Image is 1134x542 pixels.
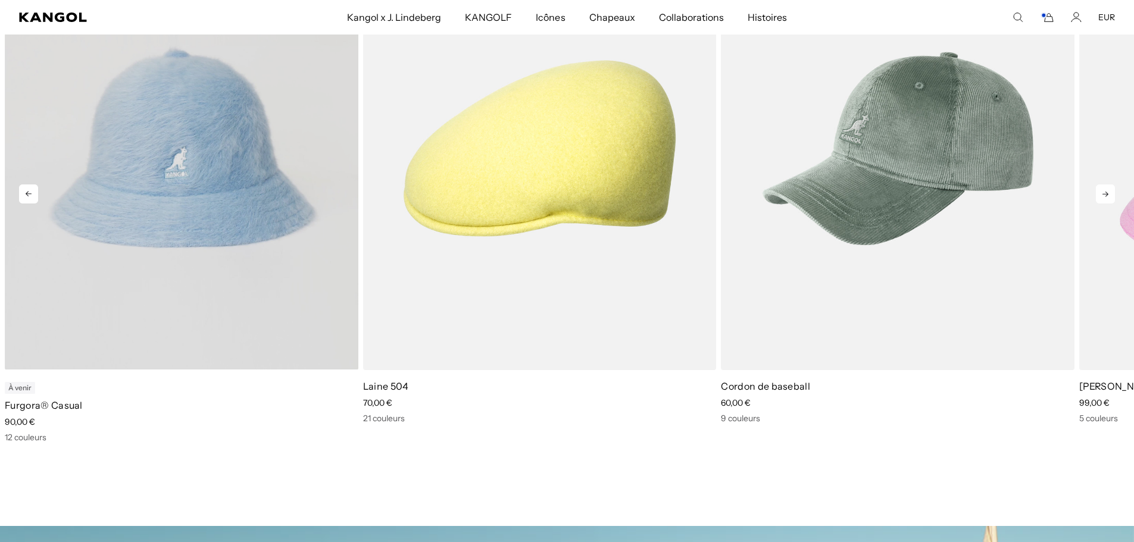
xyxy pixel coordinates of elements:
[5,432,46,443] font: 12 couleurs
[1040,12,1054,23] button: Panier
[659,11,724,23] font: Collaborations
[748,11,787,23] font: Histoires
[1079,413,1118,424] font: 5 couleurs
[19,12,230,22] a: Kangol
[721,397,751,408] font: 60,00 €
[5,416,35,427] font: 90,00 €
[5,399,83,411] font: Furgora® Casual
[363,397,392,408] font: 70,00 €
[8,383,32,392] font: À venir
[721,380,810,392] font: Cordon de baseball
[347,11,442,23] font: Kangol x J. Lindeberg
[1071,12,1082,23] a: Compte
[1013,12,1023,23] summary: Rechercher ici
[363,413,405,424] font: 21 couleurs
[363,380,409,392] font: Laine 504
[536,11,565,23] font: Icônes
[1098,12,1115,23] button: EUR
[465,11,512,23] font: KANGOLF
[721,413,760,424] font: 9 couleurs
[1079,397,1110,408] font: 99,00 €
[589,11,635,23] font: Chapeaux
